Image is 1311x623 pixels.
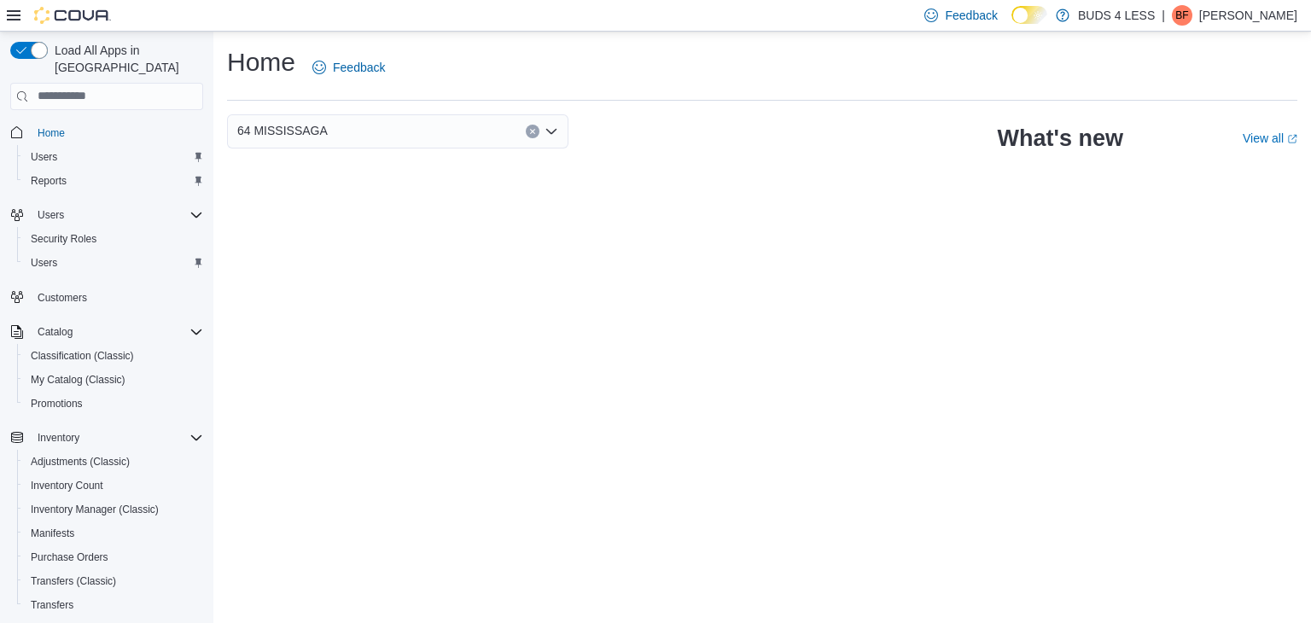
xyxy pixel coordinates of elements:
span: Transfers (Classic) [31,574,116,588]
button: Catalog [3,320,210,344]
svg: External link [1287,134,1297,144]
button: Open list of options [545,125,558,138]
span: Classification (Classic) [24,346,203,366]
span: Users [31,150,57,164]
a: Feedback [306,50,392,84]
span: Customers [38,291,87,305]
span: Inventory Manager (Classic) [24,499,203,520]
button: Purchase Orders [17,545,210,569]
button: Customers [3,285,210,310]
span: BF [1175,5,1188,26]
button: Classification (Classic) [17,344,210,368]
button: Reports [17,169,210,193]
span: Users [24,147,203,167]
span: Home [38,126,65,140]
span: Feedback [333,59,385,76]
button: Catalog [31,322,79,342]
a: Customers [31,288,94,308]
a: Transfers (Classic) [24,571,123,591]
span: Transfers [24,595,203,615]
span: Catalog [31,322,203,342]
span: Inventory [38,431,79,445]
span: Home [31,122,203,143]
span: Adjustments (Classic) [24,451,203,472]
button: Inventory Manager (Classic) [17,498,210,521]
a: Users [24,253,64,273]
span: Promotions [24,393,203,414]
span: Inventory [31,428,203,448]
p: [PERSON_NAME] [1199,5,1297,26]
span: Users [24,253,203,273]
span: Reports [24,171,203,191]
span: Promotions [31,397,83,410]
a: Transfers [24,595,80,615]
button: Promotions [17,392,210,416]
a: Reports [24,171,73,191]
button: Users [17,145,210,169]
a: Classification (Classic) [24,346,141,366]
button: Inventory Count [17,474,210,498]
button: Home [3,120,210,145]
span: Inventory Count [31,479,103,492]
span: Security Roles [31,232,96,246]
button: Inventory [3,426,210,450]
img: Cova [34,7,111,24]
span: Inventory Count [24,475,203,496]
a: Manifests [24,523,81,544]
span: Dark Mode [1011,24,1012,25]
span: My Catalog (Classic) [31,373,125,387]
span: Security Roles [24,229,203,249]
button: Adjustments (Classic) [17,450,210,474]
button: My Catalog (Classic) [17,368,210,392]
span: Inventory Manager (Classic) [31,503,159,516]
span: Classification (Classic) [31,349,134,363]
span: Transfers (Classic) [24,571,203,591]
button: Users [3,203,210,227]
span: Load All Apps in [GEOGRAPHIC_DATA] [48,42,203,76]
a: View allExternal link [1243,131,1297,145]
button: Inventory [31,428,86,448]
p: BUDS 4 LESS [1078,5,1155,26]
a: Home [31,123,72,143]
span: Users [31,205,203,225]
input: Dark Mode [1011,6,1047,24]
a: Inventory Count [24,475,110,496]
span: Purchase Orders [31,550,108,564]
button: Users [17,251,210,275]
h2: What's new [998,125,1123,152]
a: My Catalog (Classic) [24,370,132,390]
span: 64 MISSISSAGA [237,120,328,141]
a: Inventory Manager (Classic) [24,499,166,520]
p: | [1162,5,1165,26]
span: Catalog [38,325,73,339]
button: Transfers [17,593,210,617]
div: Brendan Fitzpatrick [1172,5,1192,26]
span: Feedback [945,7,997,24]
button: Security Roles [17,227,210,251]
span: Customers [31,287,203,308]
span: Manifests [24,523,203,544]
span: Reports [31,174,67,188]
button: Manifests [17,521,210,545]
a: Security Roles [24,229,103,249]
h1: Home [227,45,295,79]
span: Users [31,256,57,270]
span: Adjustments (Classic) [31,455,130,469]
span: Purchase Orders [24,547,203,568]
button: Users [31,205,71,225]
button: Transfers (Classic) [17,569,210,593]
a: Users [24,147,64,167]
span: Manifests [31,527,74,540]
span: My Catalog (Classic) [24,370,203,390]
a: Purchase Orders [24,547,115,568]
a: Adjustments (Classic) [24,451,137,472]
span: Transfers [31,598,73,612]
span: Users [38,208,64,222]
button: Clear input [526,125,539,138]
a: Promotions [24,393,90,414]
